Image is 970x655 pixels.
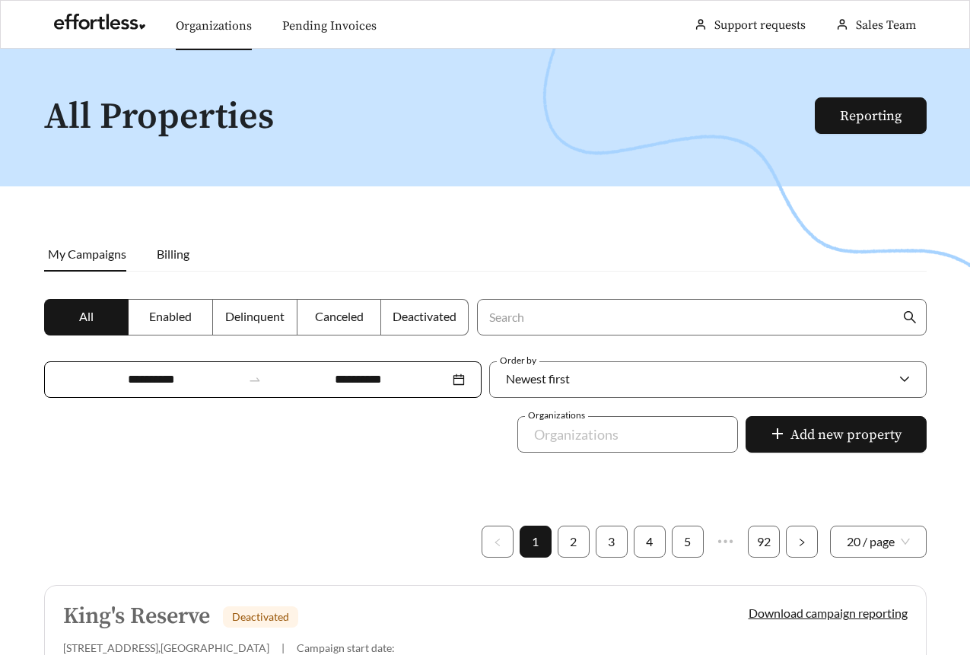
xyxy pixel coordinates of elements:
span: Newest first [506,371,570,386]
button: left [482,526,514,558]
span: left [493,538,502,547]
span: plus [771,427,784,444]
a: Download campaign reporting [749,606,908,620]
button: right [786,526,818,558]
a: Pending Invoices [282,18,377,33]
span: | [281,641,285,654]
a: 4 [634,526,665,557]
span: Canceled [315,309,364,323]
span: Sales Team [856,17,916,33]
li: 1 [520,526,552,558]
a: 3 [596,526,627,557]
button: plusAdd new property [746,416,927,453]
li: Next 5 Pages [710,526,742,558]
span: ••• [710,526,742,558]
span: Billing [157,246,189,261]
span: Deactivated [393,309,456,323]
button: Reporting [815,97,927,134]
li: 2 [558,526,590,558]
a: 2 [558,526,589,557]
span: Add new property [790,424,902,445]
a: Support requests [714,17,806,33]
h5: King's Reserve [63,604,210,629]
li: 92 [748,526,780,558]
h1: All Properties [44,97,816,138]
span: to [248,373,262,386]
li: 4 [634,526,666,558]
li: Next Page [786,526,818,558]
a: Organizations [176,18,252,33]
span: Delinquent [225,309,285,323]
div: Page Size [830,526,927,558]
span: All [79,309,94,323]
span: right [797,538,806,547]
span: Deactivated [232,610,289,623]
span: Enabled [149,309,192,323]
span: swap-right [248,373,262,386]
li: 3 [596,526,628,558]
span: [STREET_ADDRESS] , [GEOGRAPHIC_DATA] [63,641,269,654]
li: Previous Page [482,526,514,558]
a: 92 [749,526,779,557]
a: 5 [673,526,703,557]
span: My Campaigns [48,246,126,261]
span: Campaign start date: [297,641,395,654]
a: Reporting [840,107,902,125]
span: 20 / page [847,526,910,557]
li: 5 [672,526,704,558]
span: search [903,310,917,324]
a: 1 [520,526,551,557]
